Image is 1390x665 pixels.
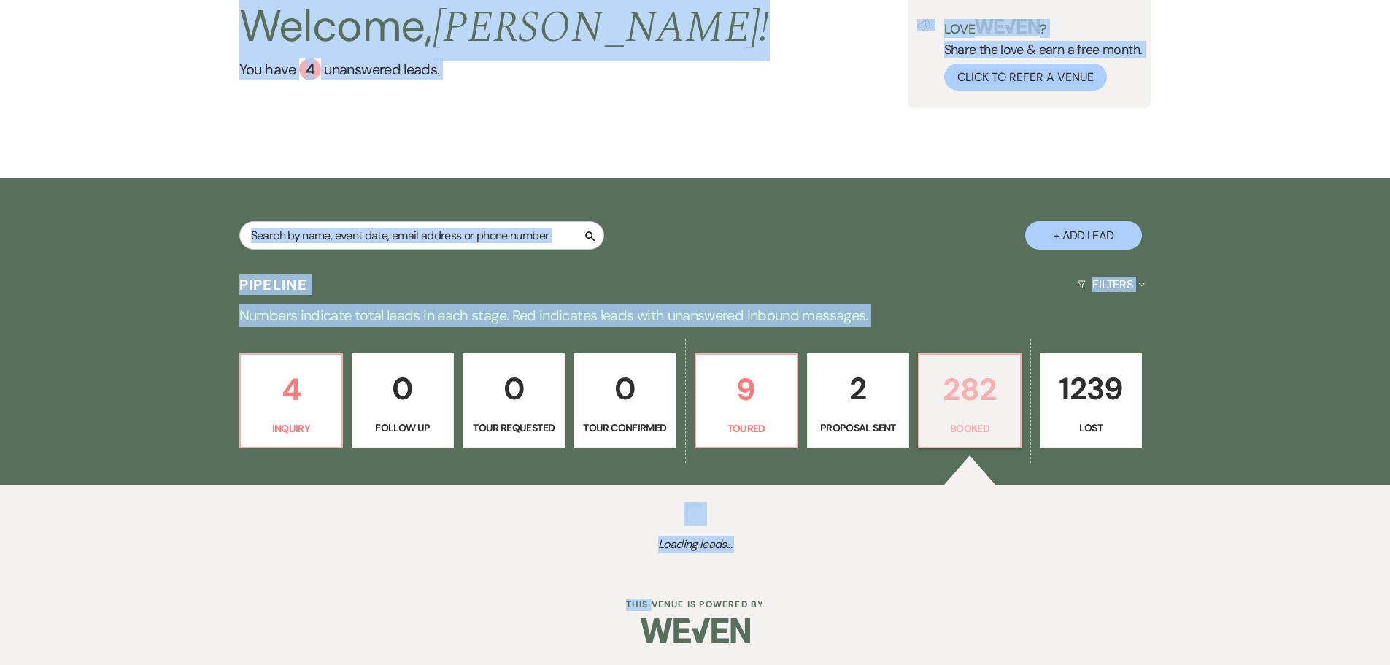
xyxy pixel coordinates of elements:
[1049,364,1132,413] p: 1239
[250,420,333,437] p: Inquiry
[816,364,900,413] p: 2
[816,420,900,436] p: Proposal Sent
[472,364,555,413] p: 0
[239,353,343,448] a: 4Inquiry
[1071,265,1151,304] button: Filters
[250,365,333,414] p: 4
[69,536,1321,553] span: Loading leads...
[975,19,1040,34] img: weven-logo-green.svg
[917,19,935,31] img: loud-speaker-illustration.svg
[1025,221,1142,250] button: + Add Lead
[928,365,1011,414] p: 282
[705,365,788,414] p: 9
[944,64,1107,91] button: Click to Refer a Venue
[944,19,1143,36] p: Love ?
[684,502,707,526] img: loading spinner
[361,420,444,436] p: Follow Up
[239,274,308,295] h3: Pipeline
[1040,353,1142,448] a: 1239Lost
[583,420,666,436] p: Tour Confirmed
[170,304,1221,327] p: Numbers indicate total leads in each stage. Red indicates leads with unanswered inbound messages.
[807,353,909,448] a: 2Proposal Sent
[239,58,770,80] a: You have 4 unanswered leads.
[918,353,1022,448] a: 282Booked
[299,58,321,80] div: 4
[928,420,1011,437] p: Booked
[239,221,604,250] input: Search by name, event date, email address or phone number
[705,420,788,437] p: Toured
[1049,420,1132,436] p: Lost
[472,420,555,436] p: Tour Requested
[641,605,750,656] img: Weven Logo
[463,353,565,448] a: 0Tour Requested
[695,353,798,448] a: 9Toured
[352,353,454,448] a: 0Follow Up
[935,19,1143,91] div: Share the love & earn a free month.
[574,353,676,448] a: 0Tour Confirmed
[583,364,666,413] p: 0
[361,364,444,413] p: 0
